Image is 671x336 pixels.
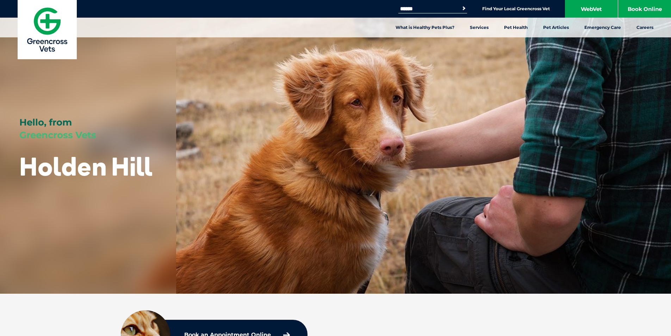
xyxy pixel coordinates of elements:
a: What is Healthy Pets Plus? [388,18,462,37]
h1: Holden Hill [19,152,153,180]
a: Pet Articles [535,18,577,37]
a: Careers [629,18,661,37]
a: Services [462,18,496,37]
a: Emergency Care [577,18,629,37]
a: Find Your Local Greencross Vet [482,6,550,12]
button: Search [460,5,467,12]
span: Greencross Vets [19,129,96,141]
span: Hello, from [19,117,72,128]
a: Pet Health [496,18,535,37]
